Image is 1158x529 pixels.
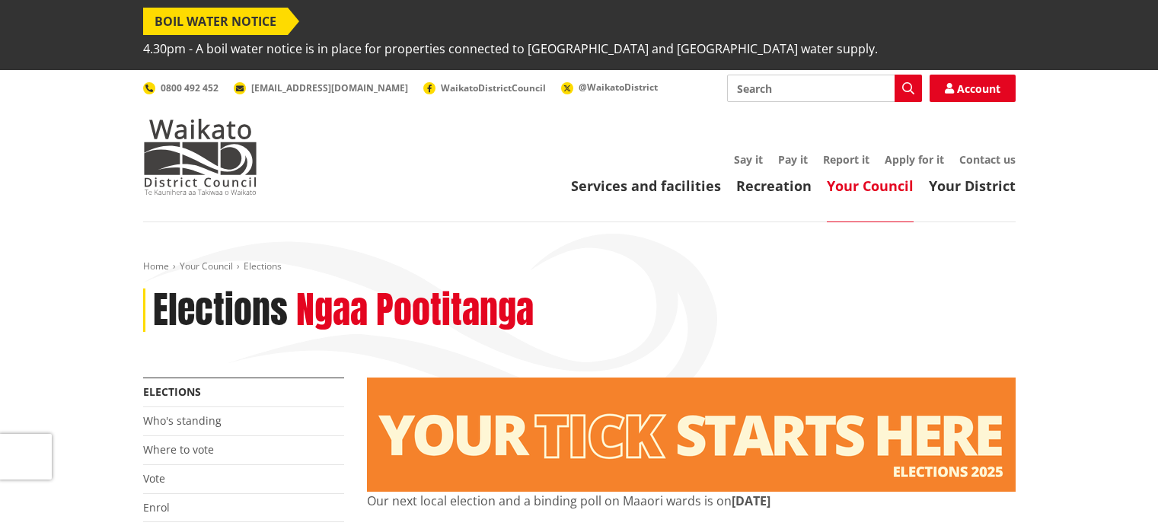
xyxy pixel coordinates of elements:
[930,75,1016,102] a: Account
[153,288,288,333] h1: Elections
[143,384,201,399] a: Elections
[143,471,165,486] a: Vote
[251,81,408,94] span: [EMAIL_ADDRESS][DOMAIN_NAME]
[143,35,878,62] span: 4.30pm - A boil water notice is in place for properties connected to [GEOGRAPHIC_DATA] and [GEOGR...
[367,492,1016,510] p: Our next local election and a binding poll on Maaori wards is on
[959,152,1016,167] a: Contact us
[778,152,808,167] a: Pay it
[441,81,546,94] span: WaikatoDistrictCouncil
[180,260,233,272] a: Your Council
[732,492,770,509] strong: [DATE]
[734,152,763,167] a: Say it
[736,177,812,195] a: Recreation
[161,81,219,94] span: 0800 492 452
[579,81,658,94] span: @WaikatoDistrict
[234,81,408,94] a: [EMAIL_ADDRESS][DOMAIN_NAME]
[143,442,214,457] a: Where to vote
[244,260,282,272] span: Elections
[561,81,658,94] a: @WaikatoDistrict
[823,152,869,167] a: Report it
[143,260,169,272] a: Home
[367,378,1016,492] img: Elections - Website banner
[143,8,288,35] span: BOIL WATER NOTICE
[143,500,170,515] a: Enrol
[571,177,721,195] a: Services and facilities
[296,288,534,333] h2: Ngaa Pootitanga
[143,260,1016,273] nav: breadcrumb
[885,152,944,167] a: Apply for it
[143,119,257,195] img: Waikato District Council - Te Kaunihera aa Takiwaa o Waikato
[143,81,219,94] a: 0800 492 452
[143,413,222,428] a: Who's standing
[827,177,914,195] a: Your Council
[423,81,546,94] a: WaikatoDistrictCouncil
[727,75,922,102] input: Search input
[929,177,1016,195] a: Your District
